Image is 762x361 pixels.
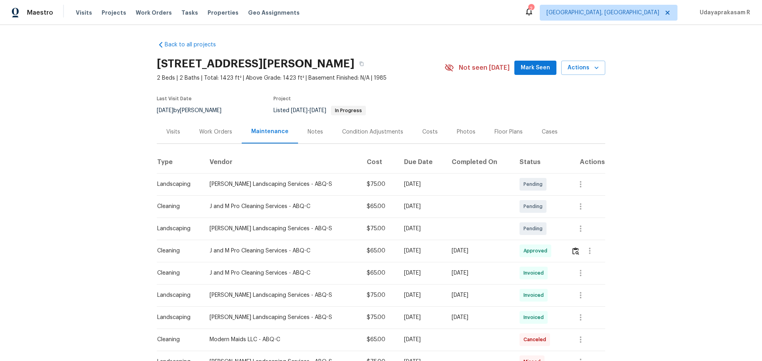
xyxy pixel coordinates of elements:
div: Maintenance [251,128,289,136]
span: Invoiced [523,313,547,321]
div: by [PERSON_NAME] [157,106,231,115]
img: Review Icon [572,247,579,255]
div: [DATE] [452,291,507,299]
div: $75.00 [367,313,391,321]
div: $65.00 [367,269,391,277]
div: Landscaping [157,313,197,321]
div: Modern Maids LLC - ABQ-C [210,336,354,344]
div: $65.00 [367,247,391,255]
span: In Progress [332,108,365,113]
div: Cleaning [157,269,197,277]
th: Completed On [445,151,513,173]
div: Photos [457,128,475,136]
button: Actions [561,61,605,75]
div: Costs [422,128,438,136]
div: Floor Plans [495,128,523,136]
div: Work Orders [199,128,232,136]
div: [PERSON_NAME] Landscaping Services - ABQ-S [210,180,354,188]
div: [DATE] [404,291,439,299]
span: Listed [273,108,366,113]
div: Condition Adjustments [342,128,403,136]
span: Projects [102,9,126,17]
div: [DATE] [404,225,439,233]
div: [DATE] [404,313,439,321]
span: - [291,108,326,113]
span: Invoiced [523,269,547,277]
div: [DATE] [404,202,439,210]
span: Actions [568,63,599,73]
span: 2 Beds | 2 Baths | Total: 1423 ft² | Above Grade: 1423 ft² | Basement Finished: N/A | 1985 [157,74,444,82]
span: Project [273,96,291,101]
span: Pending [523,180,546,188]
span: Last Visit Date [157,96,192,101]
span: Tasks [181,10,198,15]
span: Properties [208,9,239,17]
span: [DATE] [291,108,308,113]
span: Maestro [27,9,53,17]
span: Visits [76,9,92,17]
span: Canceled [523,336,549,344]
th: Due Date [398,151,446,173]
div: Landscaping [157,291,197,299]
span: Work Orders [136,9,172,17]
span: Invoiced [523,291,547,299]
span: Mark Seen [521,63,550,73]
th: Status [513,151,565,173]
div: $75.00 [367,180,391,188]
h2: [STREET_ADDRESS][PERSON_NAME] [157,60,354,68]
div: $75.00 [367,225,391,233]
div: Cleaning [157,336,197,344]
div: [DATE] [404,269,439,277]
th: Vendor [203,151,360,173]
th: Type [157,151,203,173]
div: Cleaning [157,202,197,210]
span: Pending [523,225,546,233]
span: Geo Assignments [248,9,300,17]
button: Mark Seen [514,61,556,75]
div: J and M Pro Cleaning Services - ABQ-C [210,202,354,210]
div: [DATE] [404,180,439,188]
div: [PERSON_NAME] Landscaping Services - ABQ-S [210,225,354,233]
div: $65.00 [367,336,391,344]
span: Udayaprakasam R [697,9,750,17]
th: Actions [565,151,605,173]
div: 2 [528,5,534,13]
div: Notes [308,128,323,136]
div: J and M Pro Cleaning Services - ABQ-C [210,247,354,255]
span: Not seen [DATE] [459,64,510,72]
div: J and M Pro Cleaning Services - ABQ-C [210,269,354,277]
button: Copy Address [354,57,369,71]
div: $65.00 [367,202,391,210]
span: [DATE] [157,108,173,113]
div: Visits [166,128,180,136]
span: Approved [523,247,550,255]
span: [GEOGRAPHIC_DATA], [GEOGRAPHIC_DATA] [546,9,659,17]
div: [DATE] [404,247,439,255]
div: [DATE] [452,247,507,255]
div: [DATE] [404,336,439,344]
div: Cases [542,128,558,136]
div: [PERSON_NAME] Landscaping Services - ABQ-S [210,291,354,299]
div: $75.00 [367,291,391,299]
span: [DATE] [310,108,326,113]
div: [DATE] [452,269,507,277]
a: Back to all projects [157,41,233,49]
th: Cost [360,151,398,173]
div: [PERSON_NAME] Landscaping Services - ABQ-S [210,313,354,321]
div: Cleaning [157,247,197,255]
div: Landscaping [157,225,197,233]
button: Review Icon [571,241,580,260]
span: Pending [523,202,546,210]
div: Landscaping [157,180,197,188]
div: [DATE] [452,313,507,321]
